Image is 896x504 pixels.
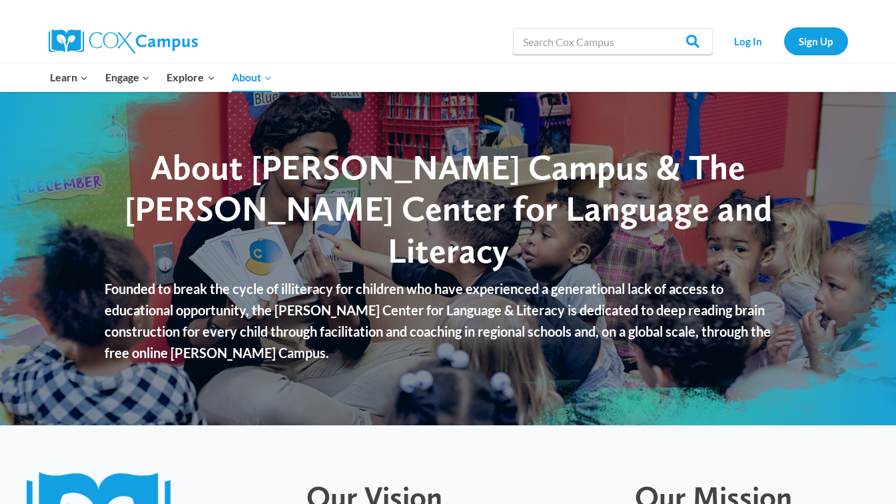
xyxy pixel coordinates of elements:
[42,63,280,91] nav: Primary Navigation
[50,69,88,86] span: Learn
[232,69,272,86] span: About
[784,27,848,55] a: Sign Up
[105,69,150,86] span: Engage
[719,27,848,55] nav: Secondary Navigation
[105,278,791,363] p: Founded to break the cycle of illiteracy for children who have experienced a generational lack of...
[167,69,215,86] span: Explore
[719,27,777,55] a: Log In
[513,28,713,55] input: Search Cox Campus
[49,29,198,53] img: Cox Campus
[125,146,772,271] span: About [PERSON_NAME] Campus & The [PERSON_NAME] Center for Language and Literacy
